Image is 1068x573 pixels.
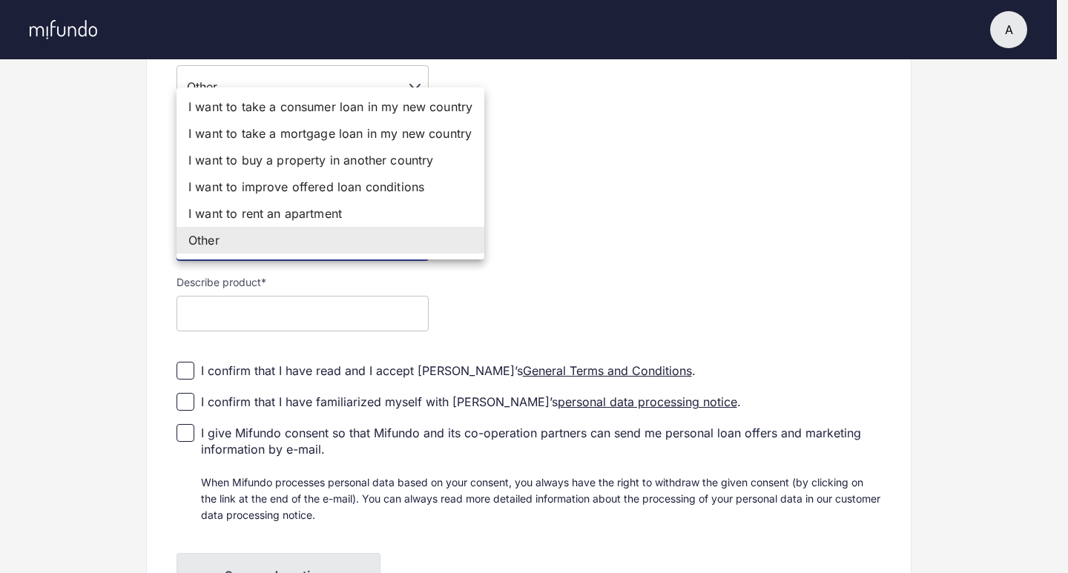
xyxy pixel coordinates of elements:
li: I want to take a mortgage loan in my new country [177,120,484,147]
li: I want to improve offered loan conditions [177,173,484,200]
li: Other [177,227,484,254]
li: I want to take a consumer loan in my new country [177,93,484,120]
li: I want to buy a property in another country [177,147,484,173]
li: I want to rent an apartment [177,200,484,227]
